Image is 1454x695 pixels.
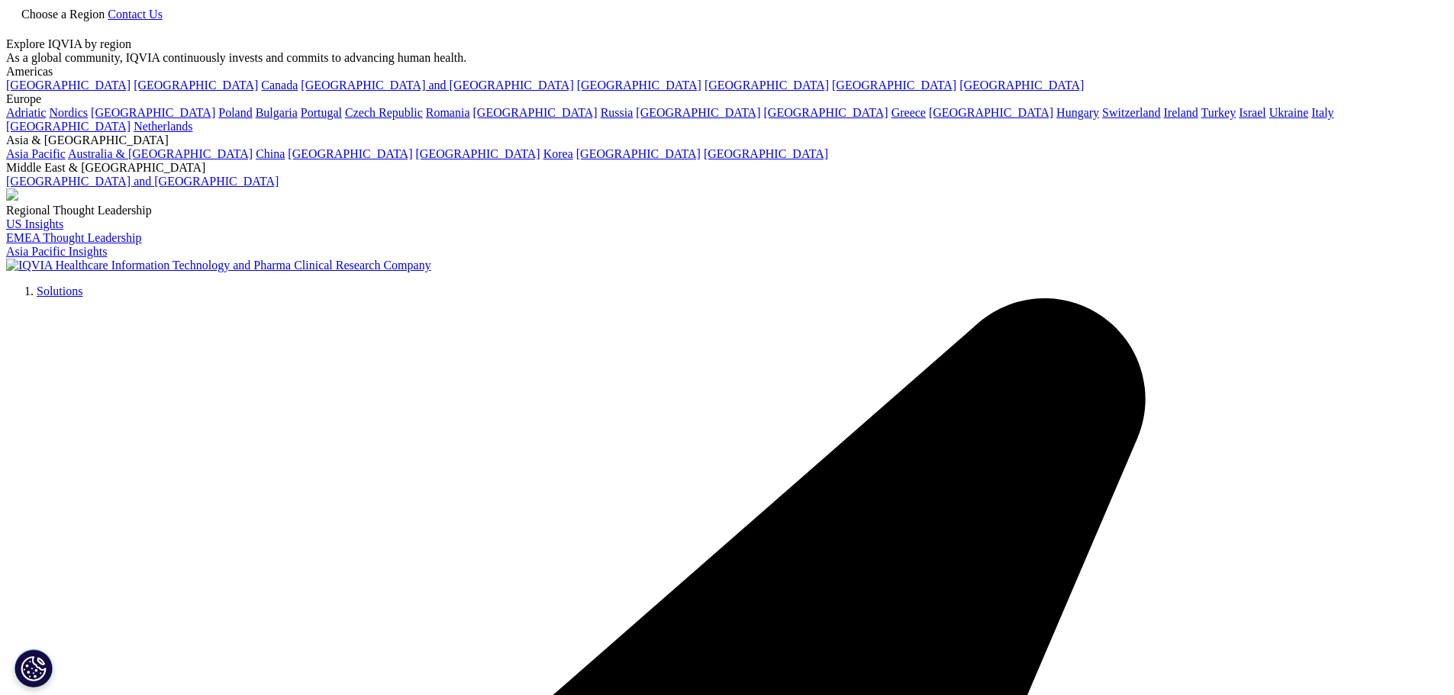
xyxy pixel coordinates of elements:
div: Middle East & [GEOGRAPHIC_DATA] [6,161,1448,175]
button: Cookies Settings [15,649,53,687]
a: [GEOGRAPHIC_DATA] [764,106,888,119]
a: Portugal [301,106,342,119]
a: Poland [218,106,252,119]
a: [GEOGRAPHIC_DATA] [704,147,828,160]
a: Russia [601,106,634,119]
div: As a global community, IQVIA continuously invests and commits to advancing human health. [6,51,1448,65]
a: [GEOGRAPHIC_DATA] [473,106,598,119]
span: Choose a Region [21,8,105,21]
img: 2093_analyzing-data-using-big-screen-display-and-laptop.png [6,188,18,201]
img: IQVIA Healthcare Information Technology and Pharma Clinical Research Company [6,259,431,272]
a: [GEOGRAPHIC_DATA] [6,79,131,92]
a: Solutions [37,285,82,298]
a: EMEA Thought Leadership [6,231,141,244]
a: Turkey [1201,106,1236,119]
a: [GEOGRAPHIC_DATA] [636,106,760,119]
a: [GEOGRAPHIC_DATA] [959,79,1084,92]
a: [GEOGRAPHIC_DATA] [704,79,829,92]
a: [GEOGRAPHIC_DATA] [576,147,701,160]
a: [GEOGRAPHIC_DATA] [6,120,131,133]
a: Australia & [GEOGRAPHIC_DATA] [68,147,253,160]
a: Israel [1239,106,1266,119]
a: Asia Pacific [6,147,66,160]
a: Greece [891,106,926,119]
a: Nordics [49,106,88,119]
a: [GEOGRAPHIC_DATA] [929,106,1053,119]
a: Contact Us [108,8,163,21]
div: Asia & [GEOGRAPHIC_DATA] [6,134,1448,147]
a: Netherlands [134,120,192,133]
a: [GEOGRAPHIC_DATA] [288,147,412,160]
a: Canada [261,79,298,92]
a: [GEOGRAPHIC_DATA] [91,106,215,119]
a: [GEOGRAPHIC_DATA] [832,79,956,92]
a: US Insights [6,217,63,230]
a: Asia Pacific Insights [6,245,107,258]
div: Americas [6,65,1448,79]
a: Czech Republic [345,106,423,119]
a: [GEOGRAPHIC_DATA] [416,147,540,160]
a: Italy [1311,106,1333,119]
a: Adriatic [6,106,46,119]
a: [GEOGRAPHIC_DATA] and [GEOGRAPHIC_DATA] [6,175,279,188]
a: China [256,147,285,160]
div: Europe [6,92,1448,106]
a: [GEOGRAPHIC_DATA] [134,79,258,92]
a: Ukraine [1269,106,1309,119]
a: Bulgaria [256,106,298,119]
a: Switzerland [1102,106,1160,119]
div: Explore IQVIA by region [6,37,1448,51]
a: Romania [426,106,470,119]
a: [GEOGRAPHIC_DATA] [577,79,701,92]
a: [GEOGRAPHIC_DATA] and [GEOGRAPHIC_DATA] [301,79,573,92]
a: Korea [543,147,573,160]
div: Regional Thought Leadership [6,204,1448,217]
a: Ireland [1164,106,1198,119]
a: Hungary [1056,106,1099,119]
